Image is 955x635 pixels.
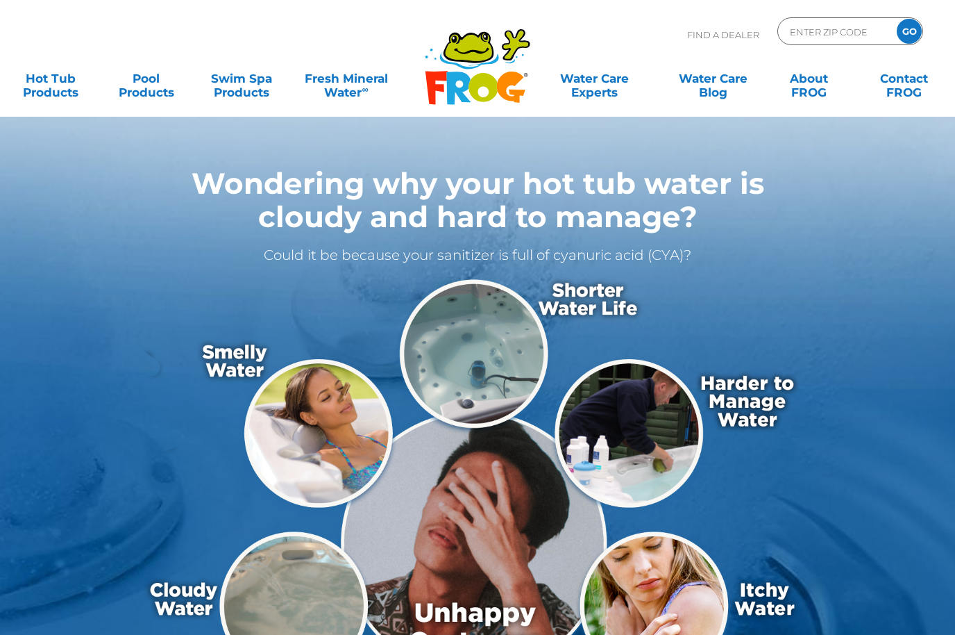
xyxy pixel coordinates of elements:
[136,244,819,266] p: Could it be because your sanitizer is full of cyanuric acid (CYA)?
[136,167,819,233] h1: Wondering why your hot tub water is cloudy and hard to manage?
[14,65,88,92] a: Hot TubProducts
[300,65,393,92] a: Fresh MineralWater∞
[867,65,941,92] a: ContactFROG
[687,17,759,52] p: Find A Dealer
[788,22,882,42] input: Zip Code Form
[205,65,279,92] a: Swim SpaProducts
[676,65,750,92] a: Water CareBlog
[534,65,655,92] a: Water CareExperts
[362,84,368,94] sup: ∞
[109,65,183,92] a: PoolProducts
[897,19,922,44] input: GO
[772,65,846,92] a: AboutFROG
